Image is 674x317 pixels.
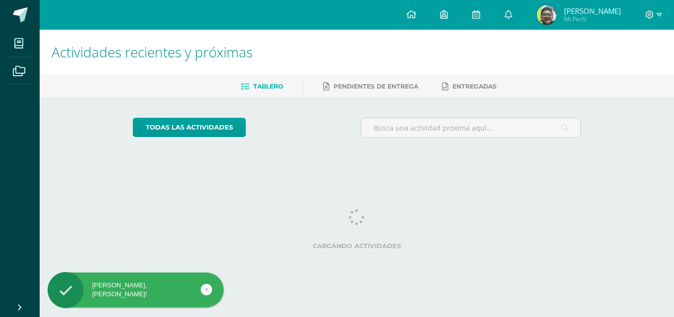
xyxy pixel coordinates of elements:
[52,43,253,61] span: Actividades recientes y próximas
[133,118,246,137] a: todas las Actividades
[452,83,497,90] span: Entregadas
[133,242,581,250] label: Cargando actividades
[442,79,497,94] a: Entregadas
[564,6,621,16] span: [PERSON_NAME]
[537,5,557,25] img: d8bdf2b4cc8a5dd3a22a063dd31cbfda.png
[253,83,283,90] span: Tablero
[564,15,621,23] span: Mi Perfil
[241,79,283,94] a: Tablero
[323,79,418,94] a: Pendientes de entrega
[361,118,581,137] input: Busca una actividad próxima aquí...
[48,281,224,299] div: [PERSON_NAME], [PERSON_NAME]!
[334,83,418,90] span: Pendientes de entrega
